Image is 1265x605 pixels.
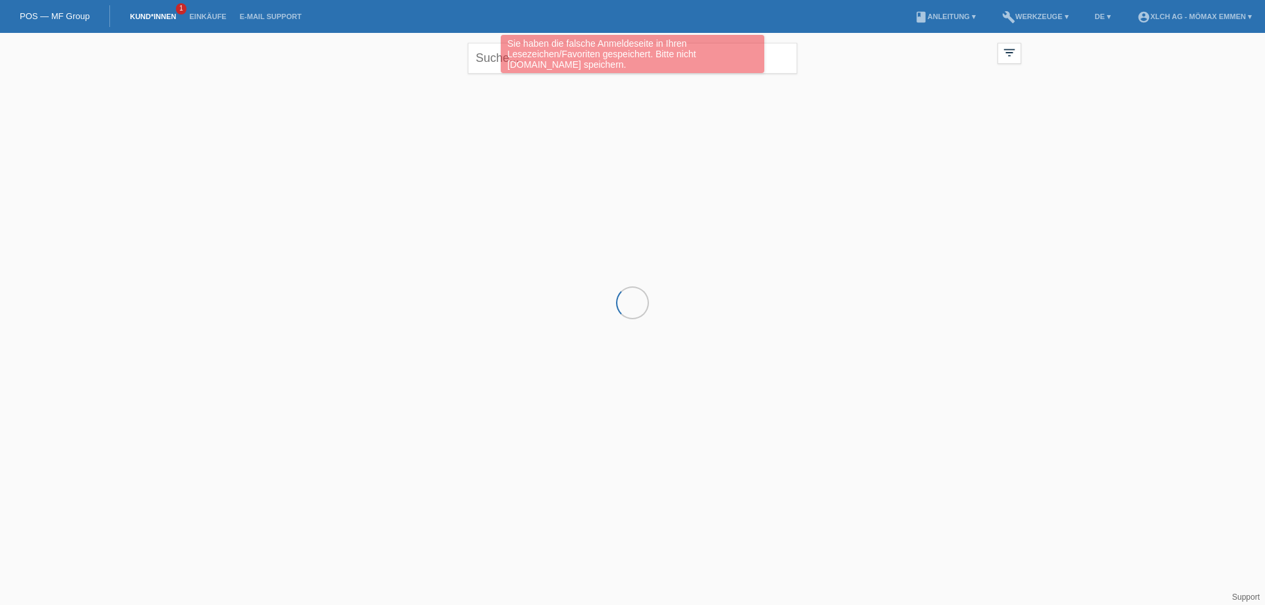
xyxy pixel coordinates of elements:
a: Support [1232,592,1260,602]
a: bookAnleitung ▾ [908,13,982,20]
a: DE ▾ [1088,13,1117,20]
span: 1 [176,3,186,14]
i: build [1002,11,1015,24]
a: Kund*innen [123,13,183,20]
div: Sie haben die falsche Anmeldeseite in Ihren Lesezeichen/Favoriten gespeichert. Bitte nicht [DOMAI... [501,35,764,73]
a: POS — MF Group [20,11,90,21]
a: Einkäufe [183,13,233,20]
i: account_circle [1137,11,1150,24]
i: book [914,11,928,24]
a: E-Mail Support [233,13,308,20]
a: account_circleXLCH AG - Mömax Emmen ▾ [1131,13,1258,20]
a: buildWerkzeuge ▾ [996,13,1075,20]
